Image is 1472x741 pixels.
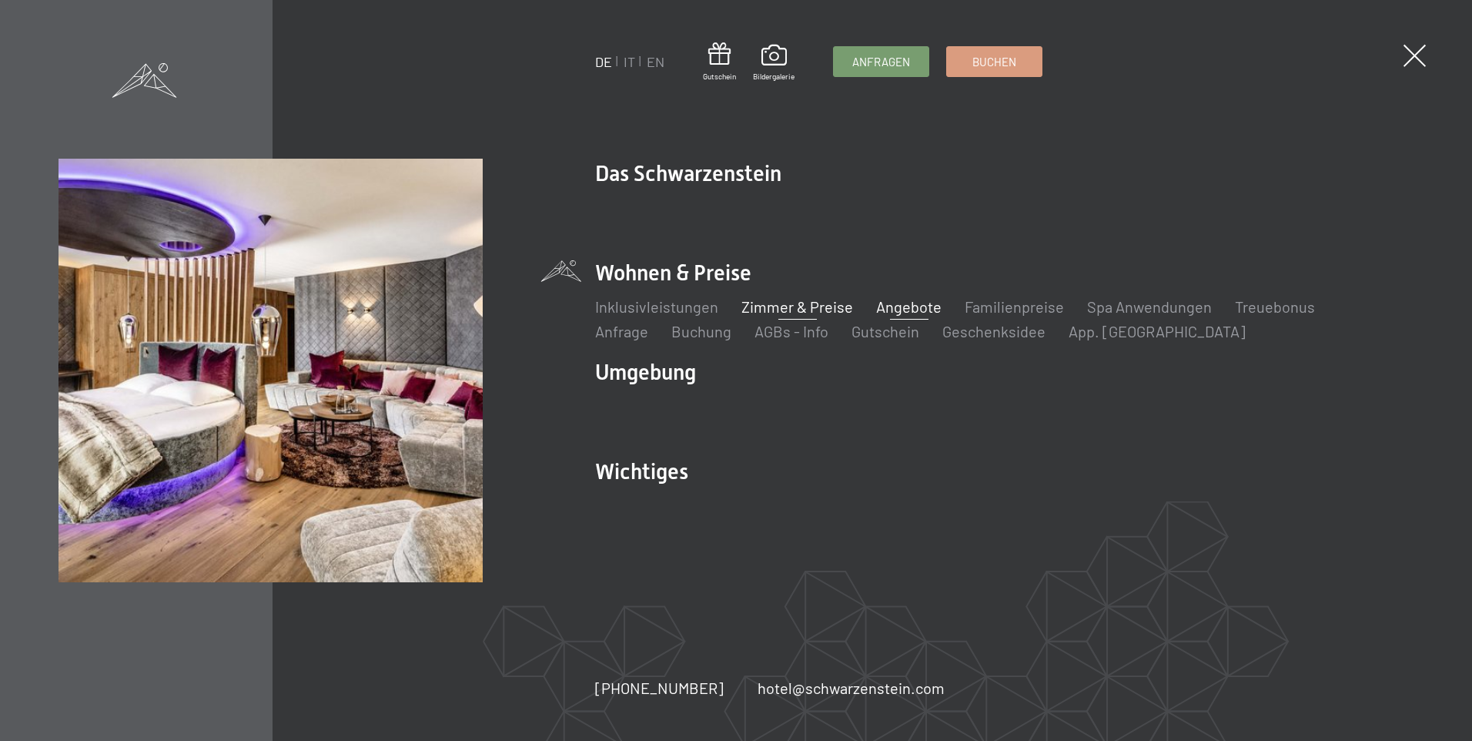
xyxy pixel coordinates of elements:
[758,677,945,699] a: hotel@schwarzenstein.com
[965,297,1064,316] a: Familienpreise
[942,322,1045,340] a: Geschenksidee
[647,53,664,70] a: EN
[972,54,1016,70] span: Buchen
[595,53,612,70] a: DE
[852,54,910,70] span: Anfragen
[753,71,795,82] span: Bildergalerie
[595,679,724,697] span: [PHONE_NUMBER]
[624,53,635,70] a: IT
[671,322,731,340] a: Buchung
[754,322,828,340] a: AGBs - Info
[876,297,942,316] a: Angebote
[834,47,928,76] a: Anfragen
[753,45,795,82] a: Bildergalerie
[595,297,718,316] a: Inklusivleistungen
[703,71,736,82] span: Gutschein
[1087,297,1212,316] a: Spa Anwendungen
[851,322,919,340] a: Gutschein
[703,42,736,82] a: Gutschein
[595,677,724,699] a: [PHONE_NUMBER]
[1235,297,1315,316] a: Treuebonus
[1069,322,1246,340] a: App. [GEOGRAPHIC_DATA]
[741,297,853,316] a: Zimmer & Preise
[595,322,648,340] a: Anfrage
[947,47,1042,76] a: Buchen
